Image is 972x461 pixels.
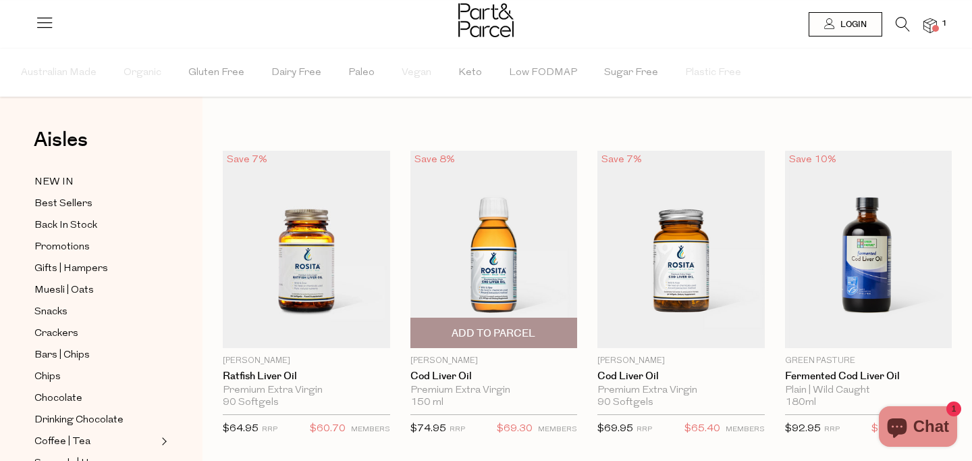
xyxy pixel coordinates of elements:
[34,390,157,407] a: Chocolate
[310,420,346,438] span: $60.70
[597,397,653,409] span: 90 Softgels
[34,196,92,212] span: Best Sellers
[271,49,321,97] span: Dairy Free
[34,283,94,299] span: Muesli | Oats
[34,218,97,234] span: Back In Stock
[410,370,578,383] a: Cod Liver Oil
[410,385,578,397] div: Premium Extra Virgin
[34,217,157,234] a: Back In Stock
[34,412,157,429] a: Drinking Chocolate
[785,370,952,383] a: Fermented Cod Liver Oil
[223,151,271,169] div: Save 7%
[34,369,61,385] span: Chips
[223,385,390,397] div: Premium Extra Virgin
[938,18,950,30] span: 1
[34,347,157,364] a: Bars | Chips
[785,151,952,348] img: Fermented Cod Liver Oil
[34,434,90,450] span: Coffee | Tea
[34,260,157,277] a: Gifts | Hampers
[452,326,535,341] span: Add To Parcel
[410,151,578,348] img: Cod Liver Oil
[785,424,821,434] span: $92.95
[538,426,577,433] small: MEMBERS
[509,49,577,97] span: Low FODMAP
[223,370,390,383] a: Ratfish Liver Oil
[223,355,390,367] p: [PERSON_NAME]
[684,420,720,438] span: $65.40
[34,412,124,429] span: Drinking Chocolate
[158,433,167,450] button: Expand/Collapse Coffee | Tea
[34,130,88,164] a: Aisles
[34,368,157,385] a: Chips
[785,385,952,397] div: Plain | Wild Caught
[262,426,277,433] small: RRP
[402,49,431,97] span: Vegan
[458,49,482,97] span: Keto
[34,261,108,277] span: Gifts | Hampers
[597,424,633,434] span: $69.95
[597,355,765,367] p: [PERSON_NAME]
[410,318,578,348] button: Add To Parcel
[410,151,459,169] div: Save 8%
[410,397,443,409] span: 150 ml
[223,151,390,348] img: Ratfish Liver Oil
[34,326,78,342] span: Crackers
[450,426,465,433] small: RRP
[785,151,840,169] div: Save 10%
[597,151,765,348] img: Cod Liver Oil
[837,19,867,30] span: Login
[21,49,97,97] span: Australian Made
[34,304,67,320] span: Snacks
[34,433,157,450] a: Coffee | Tea
[34,391,82,407] span: Chocolate
[223,397,279,409] span: 90 Softgels
[34,239,90,256] span: Promotions
[223,424,259,434] span: $64.95
[597,151,646,169] div: Save 7%
[637,426,652,433] small: RRP
[351,426,390,433] small: MEMBERS
[597,385,765,397] div: Premium Extra Virgin
[348,49,375,97] span: Paleo
[188,49,244,97] span: Gluten Free
[410,424,446,434] span: $74.95
[458,3,514,37] img: Part&Parcel
[809,12,882,37] a: Login
[923,18,937,32] a: 1
[34,347,90,364] span: Bars | Chips
[726,426,765,433] small: MEMBERS
[124,49,161,97] span: Organic
[497,420,533,438] span: $69.30
[34,195,157,212] a: Best Sellers
[34,125,88,155] span: Aisles
[34,174,74,191] span: NEW IN
[34,174,157,191] a: NEW IN
[34,282,157,299] a: Muesli | Oats
[604,49,658,97] span: Sugar Free
[875,406,961,450] inbox-online-store-chat: Shopify online store chat
[685,49,741,97] span: Plastic Free
[34,304,157,320] a: Snacks
[824,426,840,433] small: RRP
[785,397,816,409] span: 180ml
[785,355,952,367] p: Green Pasture
[871,420,907,438] span: $84.10
[597,370,765,383] a: Cod Liver Oil
[34,325,157,342] a: Crackers
[34,239,157,256] a: Promotions
[410,355,578,367] p: [PERSON_NAME]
